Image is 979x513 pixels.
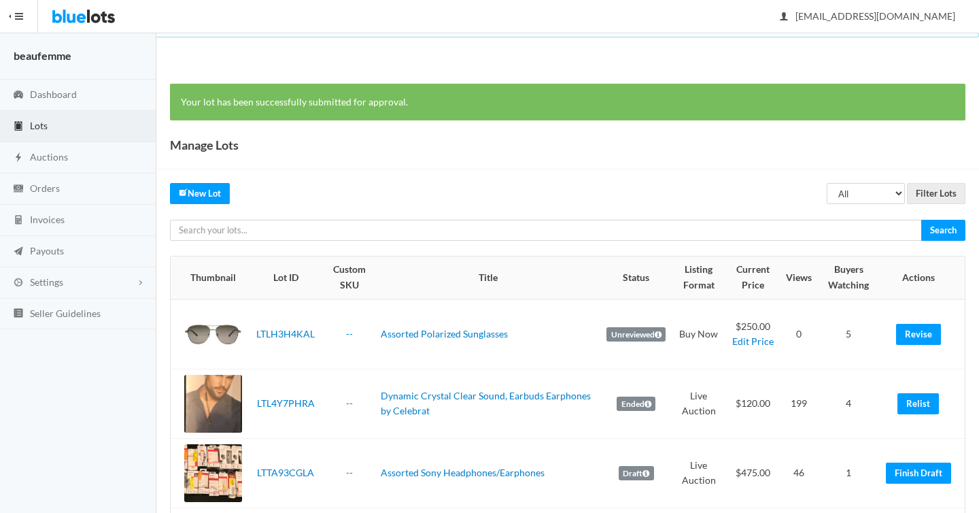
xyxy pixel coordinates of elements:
[12,308,25,320] ion-icon: list box
[30,120,48,131] span: Lots
[907,183,965,204] input: Filter Lots
[780,438,817,508] td: 46
[12,183,25,196] ion-icon: cash
[780,10,955,22] span: [EMAIL_ADDRESS][DOMAIN_NAME]
[780,369,817,438] td: 199
[12,214,25,227] ion-icon: calculator
[619,466,654,481] label: Draft
[726,438,780,508] td: $475.00
[780,256,817,299] th: Views
[880,256,965,299] th: Actions
[30,245,64,256] span: Payouts
[381,467,545,478] a: Assorted Sony Headphones/Earphones
[171,256,247,299] th: Thumbnail
[346,397,353,409] a: --
[346,328,353,340] a: --
[817,299,880,369] td: 5
[12,152,25,165] ion-icon: flash
[30,276,63,288] span: Settings
[256,328,315,340] a: LTLH3H4KAL
[726,299,780,369] td: $250.00
[617,397,655,412] label: Ended
[921,220,965,241] input: Search
[606,327,666,342] label: Unreviewed
[726,256,780,299] th: Current Price
[12,120,25,133] ion-icon: clipboard
[257,397,315,409] a: LTL4Y7PHRA
[247,256,324,299] th: Lot ID
[12,89,25,102] ion-icon: speedometer
[817,369,880,438] td: 4
[30,182,60,194] span: Orders
[179,188,188,197] ion-icon: create
[601,256,671,299] th: Status
[257,467,314,478] a: LTTA93CGLA
[12,277,25,290] ion-icon: cog
[671,299,726,369] td: Buy Now
[817,438,880,508] td: 1
[780,299,817,369] td: 0
[170,135,239,155] h1: Manage Lots
[896,324,941,345] a: Revise
[671,256,726,299] th: Listing Format
[346,467,353,478] a: --
[381,390,591,417] a: Dynamic Crystal Clear Sound, Earbuds Earphones by Celebrat
[375,256,601,299] th: Title
[170,183,230,204] a: createNew Lot
[671,369,726,438] td: Live Auction
[30,214,65,225] span: Invoices
[732,335,774,347] a: Edit Price
[671,438,726,508] td: Live Auction
[324,256,375,299] th: Custom SKU
[381,328,508,340] a: Assorted Polarized Sunglasses
[14,49,71,62] strong: beaufemme
[12,246,25,259] ion-icon: paper plane
[30,151,68,163] span: Auctions
[777,11,791,24] ion-icon: person
[817,256,880,299] th: Buyers Watching
[897,393,939,414] a: Relist
[30,88,77,100] span: Dashboard
[30,308,101,319] span: Seller Guidelines
[886,463,951,484] a: Finish Draft
[726,369,780,438] td: $120.00
[181,95,955,110] p: Your lot has been successfully submitted for approval.
[170,220,922,241] input: Search your lots...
